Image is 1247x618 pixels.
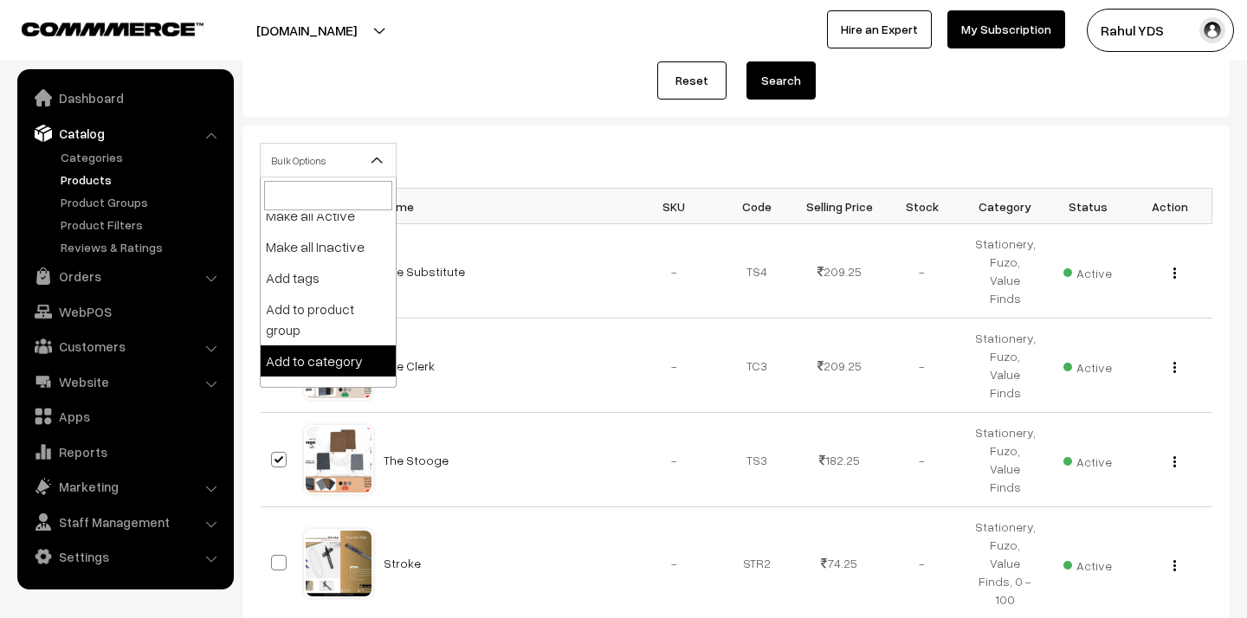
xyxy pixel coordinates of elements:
[1173,456,1176,467] img: Menu
[56,238,228,256] a: Reviews & Ratings
[261,231,396,262] li: Make all Inactive
[657,61,727,100] a: Reset
[22,401,228,432] a: Apps
[1087,9,1234,52] button: Rahul YDS
[1129,189,1212,224] th: Action
[261,377,396,408] li: Delete all
[22,366,228,397] a: Website
[261,262,396,293] li: Add tags
[964,413,1047,507] td: Stationery, Fuzo, Value Finds
[715,319,798,413] td: TC3
[22,506,228,538] a: Staff Management
[1063,260,1112,282] span: Active
[384,453,449,467] a: The Stooge
[261,200,396,231] li: Make all Active
[633,224,716,319] td: -
[798,224,882,319] td: 209.25
[22,541,228,572] a: Settings
[22,82,228,113] a: Dashboard
[261,293,396,345] li: Add to product group
[261,345,396,377] li: Add to category
[22,261,228,292] a: Orders
[260,143,397,177] span: Bulk Options
[798,189,882,224] th: Selling Price
[881,224,964,319] td: -
[715,413,798,507] td: TS3
[22,331,228,362] a: Customers
[384,358,435,373] a: The Clerk
[56,216,228,234] a: Product Filters
[715,224,798,319] td: TS4
[56,148,228,166] a: Categories
[1063,354,1112,377] span: Active
[22,471,228,502] a: Marketing
[746,61,816,100] button: Search
[1199,17,1225,43] img: user
[261,145,396,176] span: Bulk Options
[798,319,882,413] td: 209.25
[881,189,964,224] th: Stock
[22,23,204,35] img: COMMMERCE
[196,9,417,52] button: [DOMAIN_NAME]
[881,413,964,507] td: -
[373,189,633,224] th: Name
[384,556,421,570] a: Stroke
[1173,267,1176,279] img: Menu
[1063,552,1112,575] span: Active
[633,319,716,413] td: -
[1173,362,1176,373] img: Menu
[633,189,716,224] th: SKU
[827,10,932,48] a: Hire an Expert
[1173,560,1176,571] img: Menu
[964,189,1047,224] th: Category
[56,171,228,189] a: Products
[633,413,716,507] td: -
[22,436,228,467] a: Reports
[22,17,173,38] a: COMMMERCE
[798,413,882,507] td: 182.25
[964,224,1047,319] td: Stationery, Fuzo, Value Finds
[947,10,1065,48] a: My Subscription
[22,118,228,149] a: Catalog
[715,189,798,224] th: Code
[964,319,1047,413] td: Stationery, Fuzo, Value Finds
[1063,448,1112,471] span: Active
[881,319,964,413] td: -
[56,193,228,211] a: Product Groups
[22,296,228,327] a: WebPOS
[1046,189,1129,224] th: Status
[384,264,465,279] a: The Substitute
